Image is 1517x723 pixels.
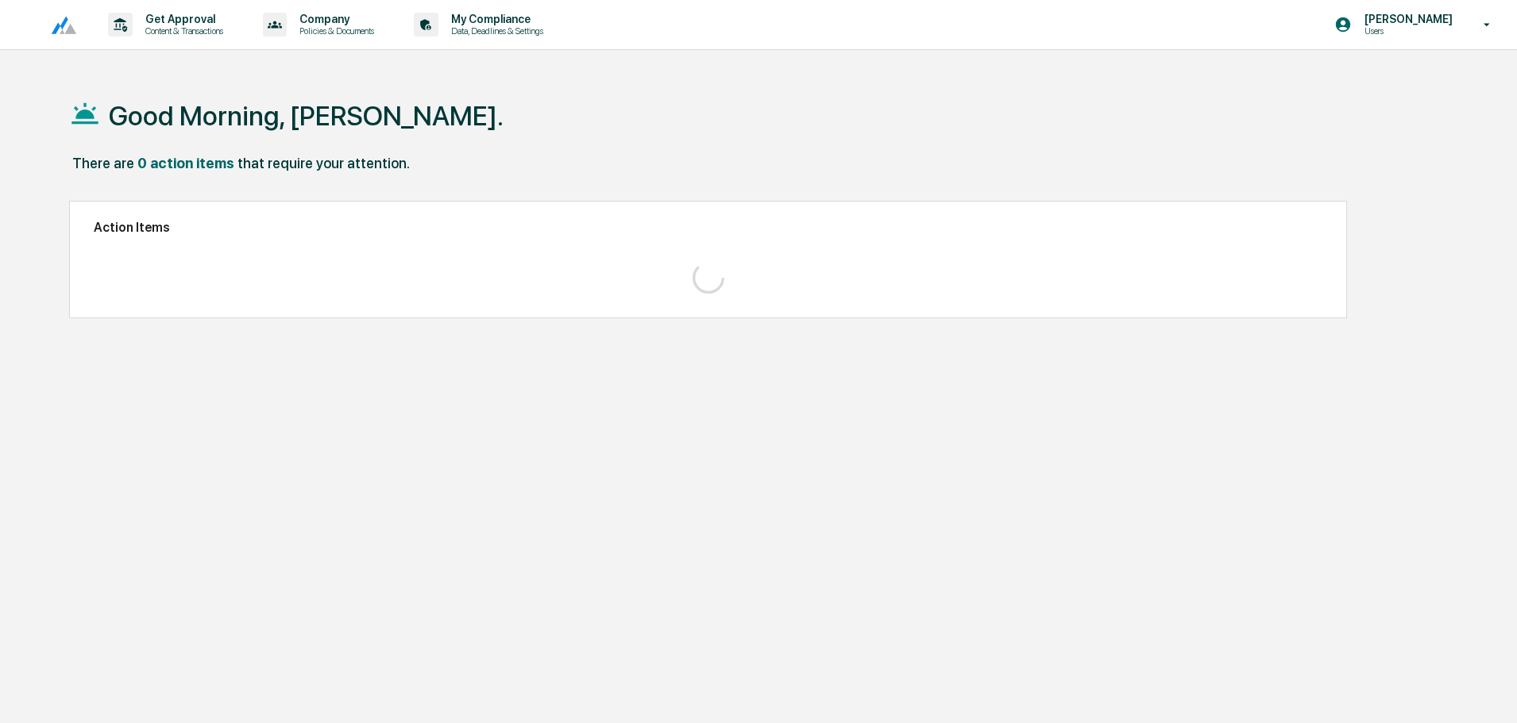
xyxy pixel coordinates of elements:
[38,15,76,35] img: logo
[109,100,504,132] h1: Good Morning, [PERSON_NAME].
[237,155,410,171] div: that require your attention.
[287,13,382,25] p: Company
[133,25,231,37] p: Content & Transactions
[438,13,551,25] p: My Compliance
[287,25,382,37] p: Policies & Documents
[94,220,1322,235] h2: Action Items
[438,25,551,37] p: Data, Deadlines & Settings
[133,13,231,25] p: Get Approval
[1352,25,1461,37] p: Users
[1352,13,1461,25] p: [PERSON_NAME]
[137,155,234,171] div: 0 action items
[72,155,134,171] div: There are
